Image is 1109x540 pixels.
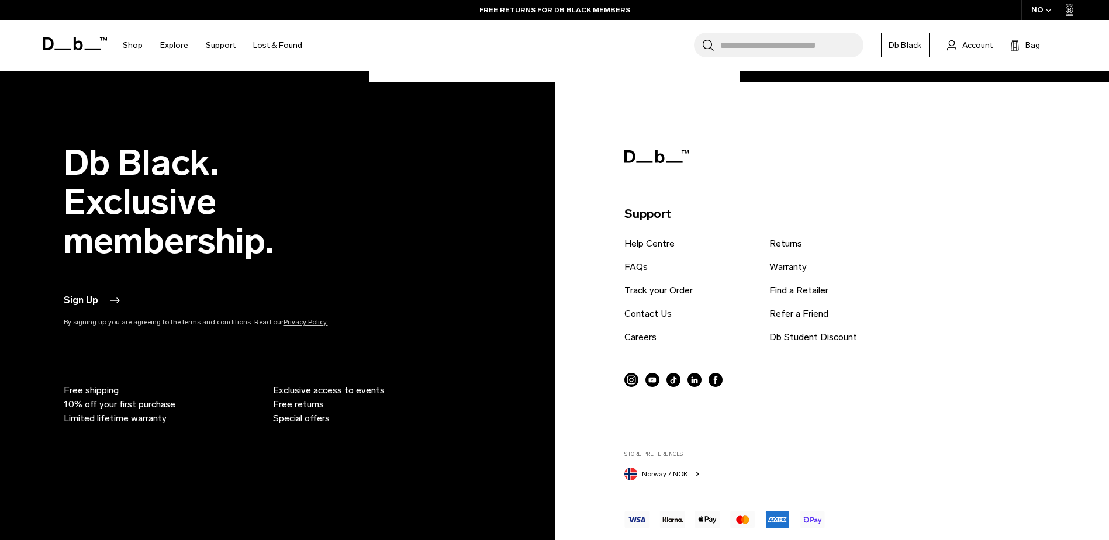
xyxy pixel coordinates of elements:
a: Careers [624,330,657,344]
a: Help Centre [624,237,675,251]
a: Support [206,25,236,66]
a: Warranty [769,260,807,274]
a: Explore [160,25,188,66]
a: Db Student Discount [769,330,857,344]
a: Db Black [881,33,930,57]
span: Account [962,39,993,51]
button: Sign Up [64,293,122,307]
button: Norway Norway / NOK [624,465,702,480]
span: Exclusive access to events [273,383,385,397]
span: Norway / NOK [642,469,688,479]
label: Store Preferences [624,450,1034,458]
span: Bag [1025,39,1040,51]
span: Limited lifetime warranty [64,411,167,425]
a: Account [947,38,993,52]
nav: Main Navigation [114,20,311,71]
p: Support [624,205,1034,223]
span: Free shipping [64,383,119,397]
a: Privacy Policy. [284,318,328,326]
a: FAQs [624,260,648,274]
span: 10% off your first purchase [64,397,175,411]
a: Contact Us [624,307,672,321]
a: Shop [123,25,143,66]
p: By signing up you are agreeing to the terms and conditions. Read our [64,317,379,327]
h2: Db Black. Exclusive membership. [64,143,379,261]
a: FREE RETURNS FOR DB BLACK MEMBERS [479,5,630,15]
span: Free returns [273,397,324,411]
span: Special offers [273,411,330,425]
button: Bag [1010,38,1040,52]
img: Norway [624,468,637,480]
a: Returns [769,237,802,251]
a: Refer a Friend [769,307,828,321]
a: Find a Retailer [769,283,828,297]
a: Lost & Found [253,25,302,66]
a: Track your Order [624,283,693,297]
